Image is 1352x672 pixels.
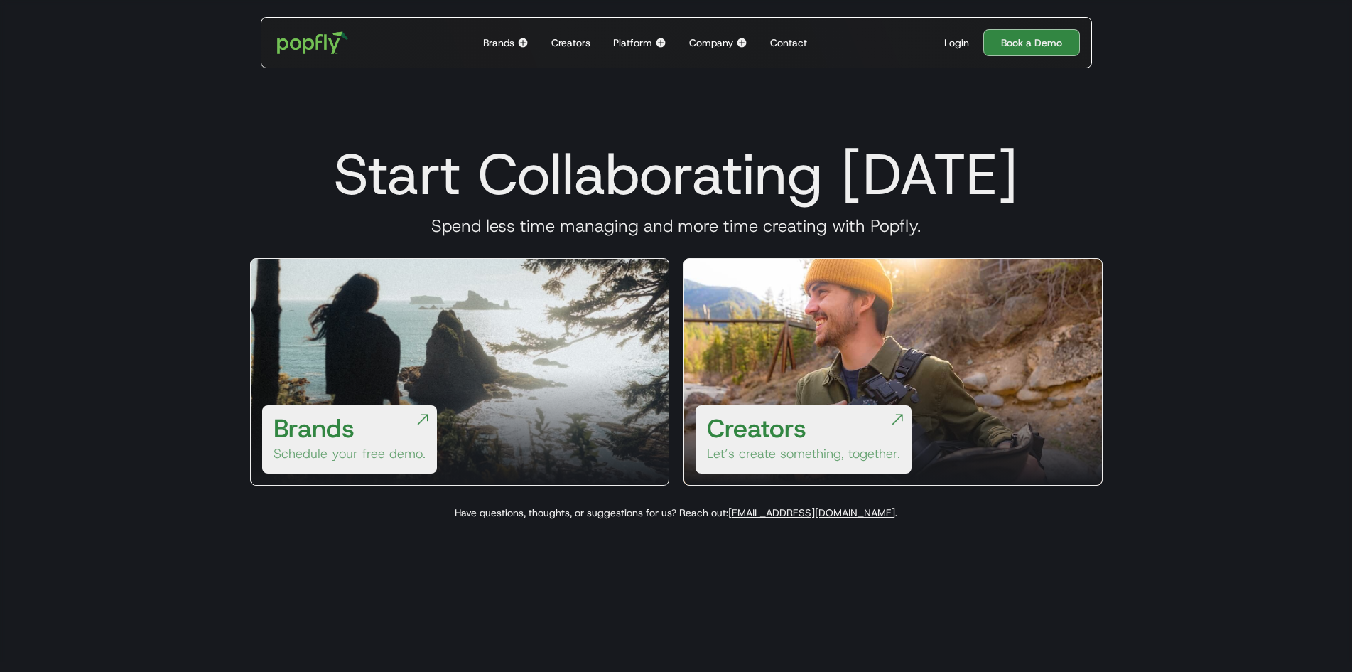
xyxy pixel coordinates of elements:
div: Creators [551,36,590,50]
h3: Brands [274,411,355,445]
h3: Creators [707,411,806,445]
a: Login [939,36,975,50]
h3: Spend less time managing and more time creating with Popfly. [233,215,1120,237]
div: Contact [770,36,807,50]
a: Book a Demo [983,29,1080,56]
a: [EMAIL_ADDRESS][DOMAIN_NAME] [728,506,895,519]
div: Platform [613,36,652,50]
div: Company [689,36,733,50]
a: Contact [764,18,813,68]
a: Creators [546,18,596,68]
p: Let’s create something, together. [707,445,900,462]
p: Schedule your free demo. [274,445,426,462]
a: home [267,21,359,64]
div: Brands [483,36,514,50]
h1: Start Collaborating [DATE] [233,140,1120,208]
a: CreatorsLet’s create something, together. [683,258,1103,486]
p: Have questions, thoughts, or suggestions for us? Reach out: . [233,506,1120,520]
div: Login [944,36,969,50]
